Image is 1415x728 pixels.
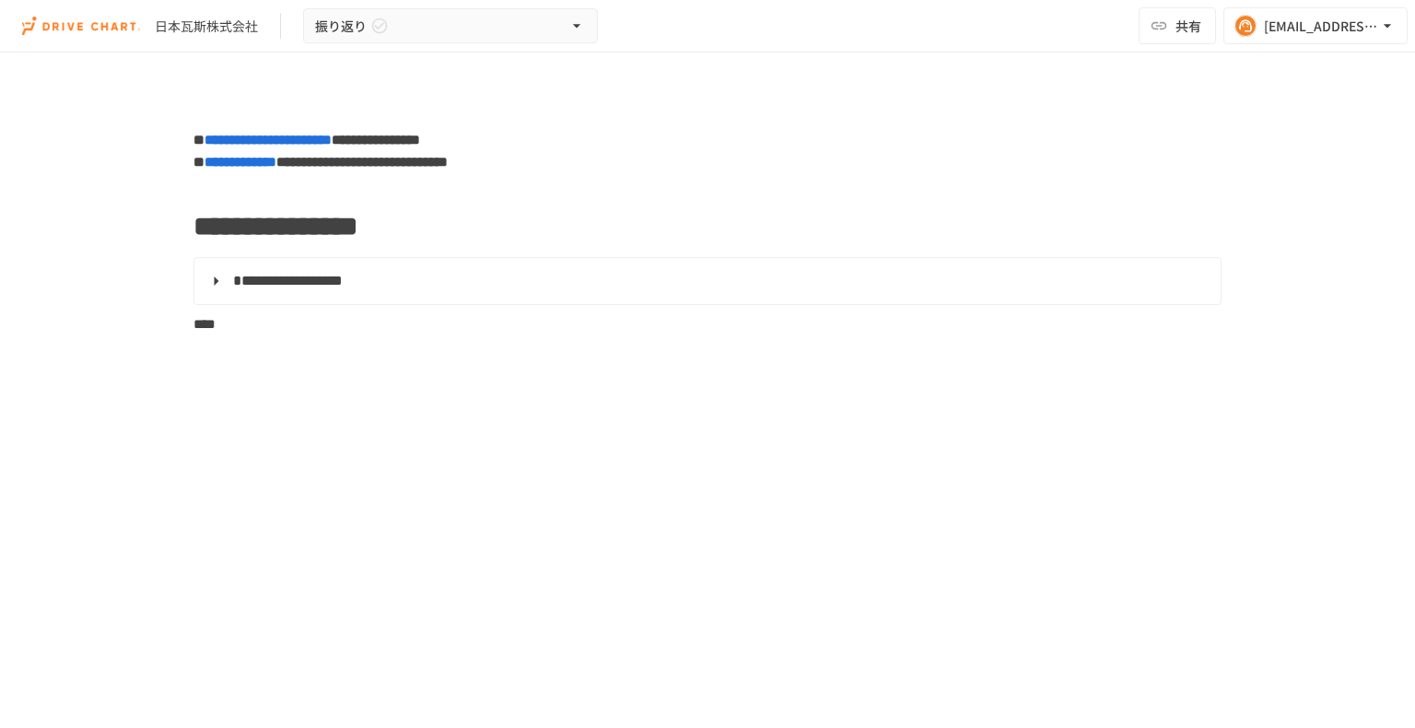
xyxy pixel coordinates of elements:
img: i9VDDS9JuLRLX3JIUyK59LcYp6Y9cayLPHs4hOxMB9W [22,11,140,41]
button: [EMAIL_ADDRESS][DOMAIN_NAME] [1223,7,1408,44]
div: [EMAIL_ADDRESS][DOMAIN_NAME] [1264,15,1378,38]
div: 日本瓦斯株式会社 [155,17,258,36]
span: 振り返り [315,15,367,38]
button: 振り返り [303,8,598,44]
span: 共有 [1175,16,1201,36]
button: 共有 [1139,7,1216,44]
